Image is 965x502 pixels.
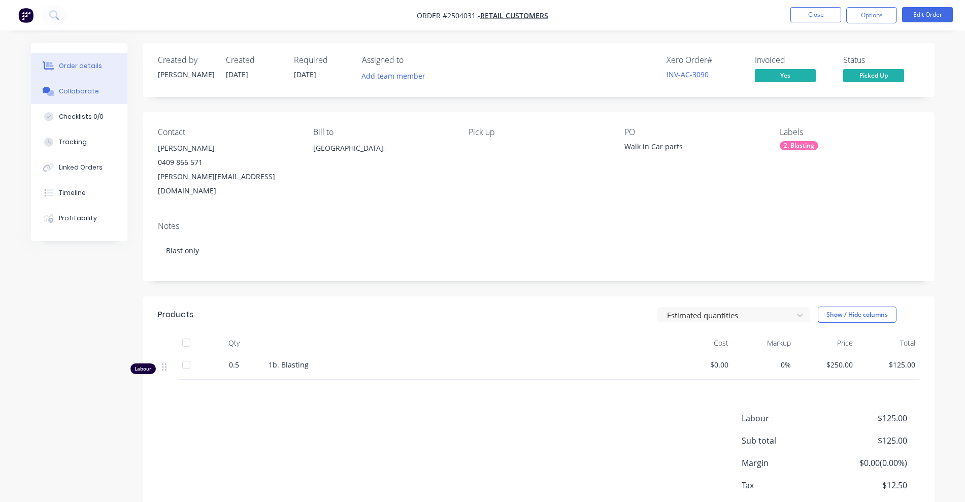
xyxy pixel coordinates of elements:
button: Order details [31,53,127,79]
button: Timeline [31,180,127,206]
div: Timeline [59,188,86,197]
span: Margin [742,457,832,469]
div: Status [843,55,919,65]
span: Picked Up [843,69,904,82]
div: Bill to [313,127,452,137]
a: INV-AC-3090 [667,70,709,79]
span: 0.5 [229,359,239,370]
div: [PERSON_NAME]0409 866 571[PERSON_NAME][EMAIL_ADDRESS][DOMAIN_NAME] [158,141,297,198]
span: [DATE] [226,70,248,79]
button: Options [846,7,897,23]
span: $125.00 [831,412,907,424]
div: PO [624,127,763,137]
div: Contact [158,127,297,137]
div: Products [158,309,193,321]
div: 2. Blasting [780,141,818,150]
span: $250.00 [799,359,853,370]
span: 0% [737,359,791,370]
div: [PERSON_NAME] [158,141,297,155]
button: Linked Orders [31,155,127,180]
div: Profitability [59,214,97,223]
img: Factory [18,8,34,23]
button: Checklists 0/0 [31,104,127,129]
div: Markup [733,333,795,353]
span: $125.00 [831,434,907,447]
div: Checklists 0/0 [59,112,104,121]
div: Qty [204,333,264,353]
button: Edit Order [902,7,953,22]
div: Cost [671,333,733,353]
div: 0409 866 571 [158,155,297,170]
div: Assigned to [362,55,463,65]
span: $0.00 [675,359,729,370]
div: Pick up [469,127,608,137]
button: Profitability [31,206,127,231]
div: [PERSON_NAME] [158,69,214,80]
div: [GEOGRAPHIC_DATA], [313,141,452,174]
div: Blast only [158,235,919,266]
button: Tracking [31,129,127,155]
button: Collaborate [31,79,127,104]
span: Labour [742,412,832,424]
button: Add team member [362,69,431,83]
div: Created [226,55,282,65]
div: Xero Order # [667,55,743,65]
div: Collaborate [59,87,99,96]
span: 1b. Blasting [269,360,309,370]
div: Notes [158,221,919,231]
div: Total [857,333,919,353]
button: Add team member [356,69,430,83]
span: Tax [742,479,832,491]
div: Price [795,333,857,353]
div: Created by [158,55,214,65]
a: Retail Customers [480,11,548,20]
div: [PERSON_NAME][EMAIL_ADDRESS][DOMAIN_NAME] [158,170,297,198]
div: Labour [130,363,156,374]
button: Picked Up [843,69,904,84]
span: $125.00 [861,359,915,370]
span: Order #2504031 - [417,11,480,20]
div: Required [294,55,350,65]
div: Order details [59,61,102,71]
div: Invoiced [755,55,831,65]
span: $12.50 [831,479,907,491]
span: [DATE] [294,70,316,79]
span: Sub total [742,434,832,447]
button: Show / Hide columns [818,307,896,323]
span: $0.00 ( 0.00 %) [831,457,907,469]
button: Close [790,7,841,22]
div: Walk in Car parts [624,141,751,155]
div: Labels [780,127,919,137]
div: Linked Orders [59,163,103,172]
div: Tracking [59,138,87,147]
div: [GEOGRAPHIC_DATA], [313,141,452,155]
span: Yes [755,69,816,82]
